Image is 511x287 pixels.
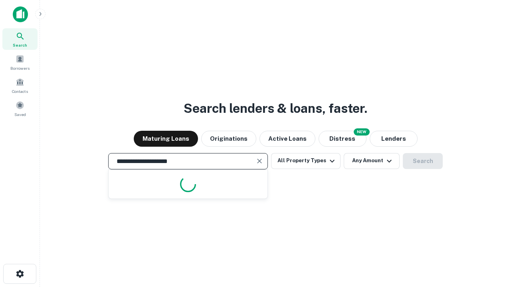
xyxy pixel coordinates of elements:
button: Clear [254,155,265,167]
img: capitalize-icon.png [13,6,28,22]
button: Any Amount [344,153,400,169]
span: Saved [14,111,26,118]
button: Search distressed loans with lien and other non-mortgage details. [319,131,366,147]
button: Lenders [370,131,418,147]
a: Contacts [2,75,38,96]
span: Search [13,42,27,48]
button: Active Loans [259,131,315,147]
button: All Property Types [271,153,341,169]
a: Borrowers [2,51,38,73]
a: Search [2,28,38,50]
button: Maturing Loans [134,131,198,147]
iframe: Chat Widget [471,223,511,261]
a: Saved [2,98,38,119]
button: Originations [201,131,256,147]
h3: Search lenders & loans, faster. [184,99,367,118]
span: Borrowers [10,65,30,71]
div: NEW [354,128,370,136]
span: Contacts [12,88,28,94]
